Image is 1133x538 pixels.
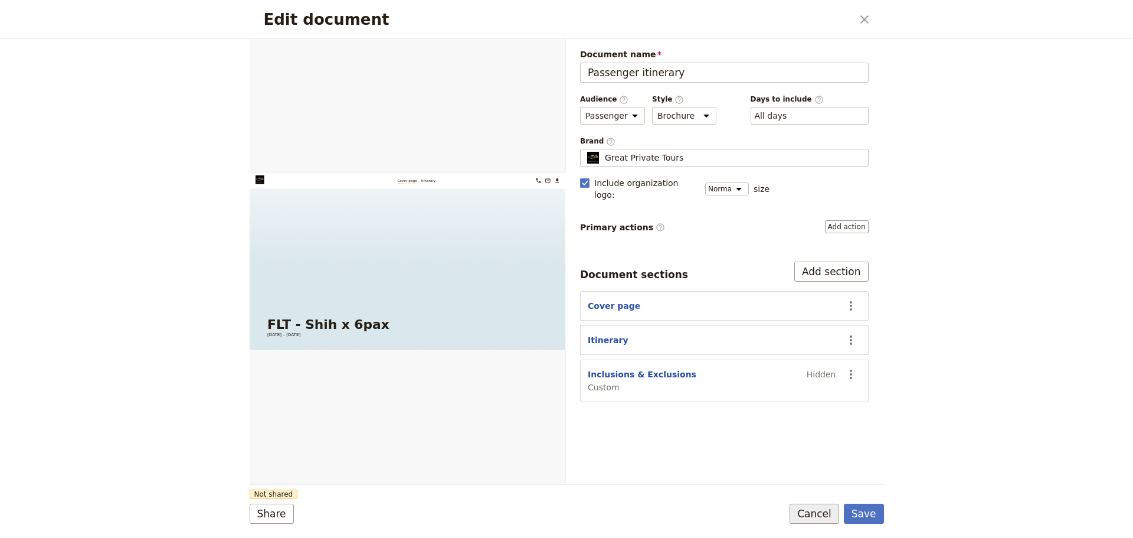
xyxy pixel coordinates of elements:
span: ​ [674,95,684,103]
button: Close dialog [854,9,875,30]
button: Days to include​Clear input [755,110,787,122]
select: Style​ [652,107,716,125]
h2: Edit document [264,11,852,28]
span: ​ [619,95,628,103]
span: Great Private Tours [605,152,683,164]
img: Profile [585,152,600,164]
span: Brand [580,136,869,146]
button: Share [250,504,294,524]
span: Not shared [250,490,298,499]
span: Hidden [807,369,836,380]
h1: FLT - Shih x 6pax [42,347,334,380]
span: ​ [814,95,824,103]
a: bookings@greatprivatetours.com.au [703,9,723,30]
span: ​ [606,137,615,145]
a: +61 430 279 438 [681,9,701,30]
button: Actions [841,296,861,316]
button: Actions [841,364,861,384]
a: Itinerary [410,12,445,27]
span: Style [652,94,716,105]
span: Include organization logo : [594,177,698,201]
button: Actions [841,330,861,350]
span: Days to include [751,94,869,105]
button: Download pdf [726,9,746,30]
button: Cover page [588,300,640,312]
span: [DATE] – [DATE] [42,380,122,394]
button: Inclusions & Exclusions [588,369,696,380]
span: Primary actions [580,221,665,233]
select: size [705,182,749,195]
button: Cancel [790,504,839,524]
a: Cover page [353,12,401,27]
button: Add section [794,262,869,282]
span: Document name [580,48,869,60]
div: Document sections [580,268,688,282]
span: ​ [656,223,665,232]
span: Custom [588,382,696,393]
span: Audience [580,94,645,105]
button: Primary actions​ [825,220,869,233]
input: Document name [580,63,869,83]
span: size [754,183,769,195]
select: Audience​ [580,107,645,125]
img: Great Private Tours logo [14,7,117,28]
button: Save [844,504,884,524]
button: Itinerary [588,334,628,346]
